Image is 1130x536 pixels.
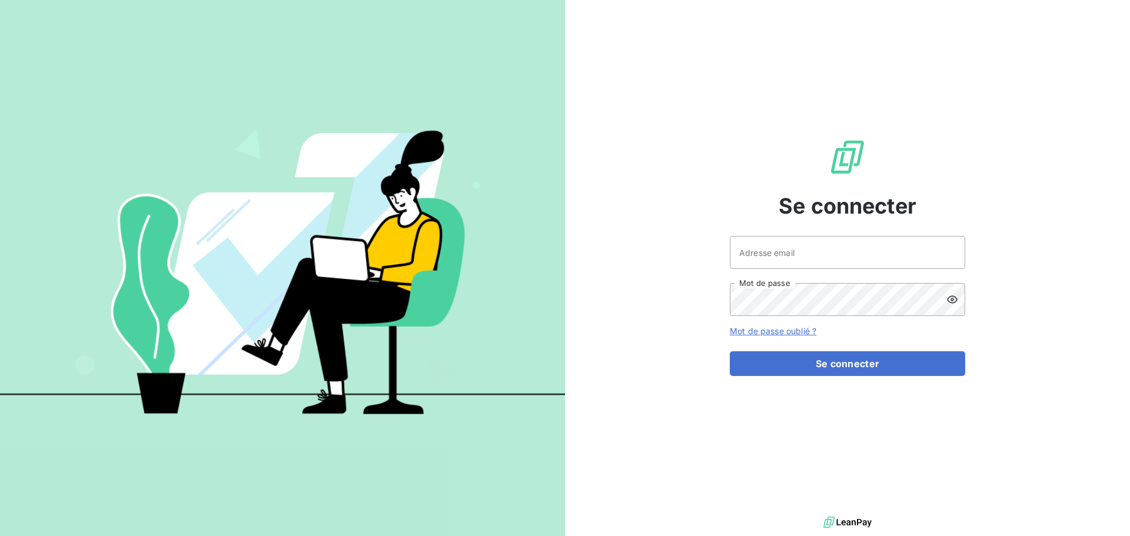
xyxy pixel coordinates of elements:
input: placeholder [730,236,965,269]
img: Logo LeanPay [829,138,866,176]
span: Se connecter [779,190,916,222]
img: logo [823,514,872,531]
a: Mot de passe oublié ? [730,326,816,336]
button: Se connecter [730,351,965,376]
